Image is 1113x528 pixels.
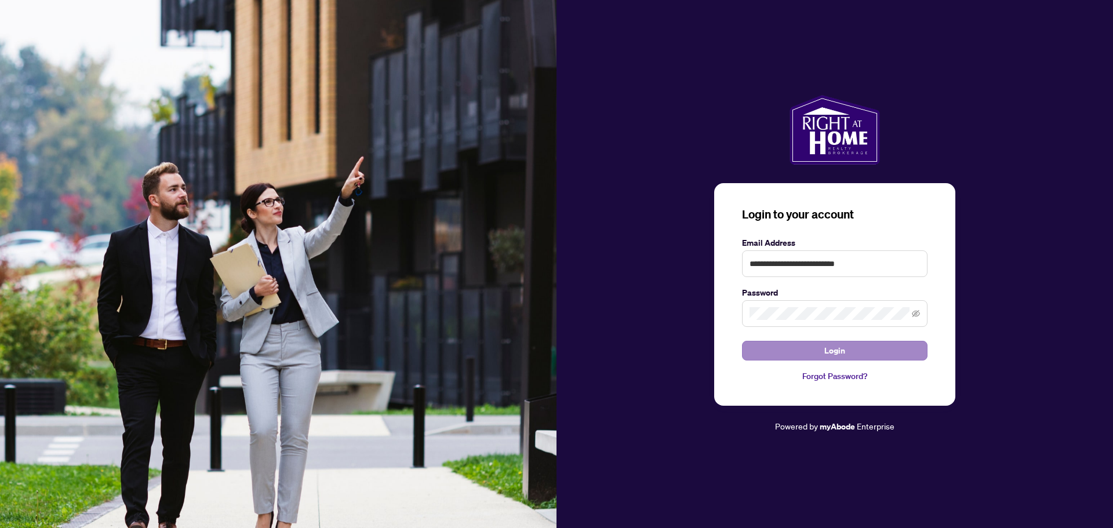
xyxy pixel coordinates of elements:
[790,95,879,165] img: ma-logo
[742,236,927,249] label: Email Address
[820,420,855,433] a: myAbode
[742,286,927,299] label: Password
[912,309,920,318] span: eye-invisible
[742,341,927,361] button: Login
[742,370,927,383] a: Forgot Password?
[775,421,818,431] span: Powered by
[742,206,927,223] h3: Login to your account
[857,421,894,431] span: Enterprise
[824,341,845,360] span: Login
